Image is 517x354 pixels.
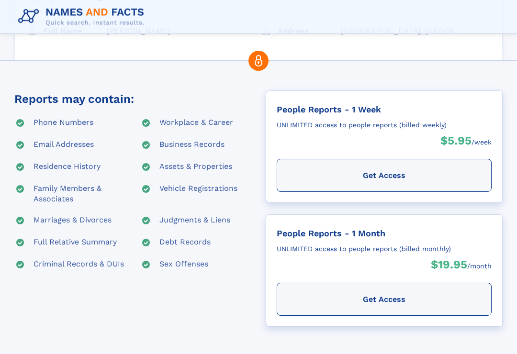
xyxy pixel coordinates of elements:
img: Logo Names and Facts [14,4,152,30]
div: People Reports - 1 Week [277,102,447,118]
div: Reports may contain: [14,91,134,108]
div: Full Relative Summary [34,237,117,249]
div: Family Members & Associates [34,184,126,205]
div: Debt Records [159,237,211,249]
div: Residence History [34,162,101,173]
div: People Reports - 1 Month [277,226,451,242]
div: Get Access [277,159,492,192]
div: Criminal Records & DUIs [34,259,124,271]
div: $19.95 [431,257,467,276]
div: Judgments & Liens [159,215,230,227]
div: UNLIMITED access to people reports (billed weekly) [277,118,447,133]
div: Marriages & Divorces [34,215,112,227]
div: UNLIMITED access to people reports (billed monthly) [277,242,451,257]
div: Sex Offenses [159,259,208,271]
div: Email Addresses [34,140,94,151]
div: Phone Numbers [34,118,93,129]
div: $5.95 [440,133,472,152]
div: Get Access [277,283,492,316]
div: /week [472,133,492,152]
div: Vehicle Registrations [159,184,237,205]
div: Business Records [159,140,225,151]
div: /month [467,257,492,276]
div: Assets & Properties [159,162,232,173]
div: Workplace & Career [159,118,233,129]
